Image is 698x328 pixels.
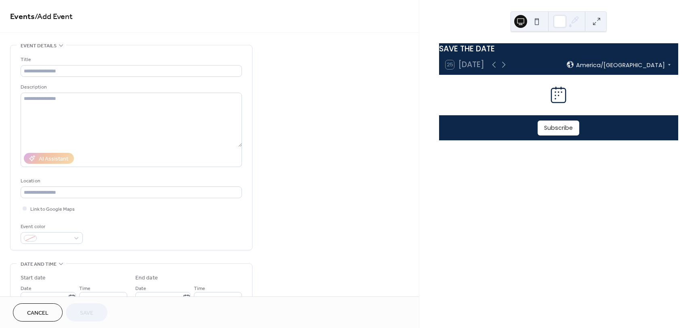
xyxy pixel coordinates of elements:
span: Event details [21,42,57,50]
span: / Add Event [35,9,73,25]
div: Description [21,83,240,91]
span: Date [21,284,32,293]
div: Event color [21,222,81,231]
span: Time [79,284,90,293]
div: End date [135,274,158,282]
span: Cancel [27,309,48,317]
button: Cancel [13,303,63,322]
span: Date and time [21,260,57,269]
div: SAVE THE DATE [439,43,678,55]
span: Date [135,284,146,293]
span: America/[GEOGRAPHIC_DATA] [576,62,665,68]
button: Subscribe [538,121,579,136]
a: Events [10,9,35,25]
div: Start date [21,274,46,282]
div: Title [21,55,240,64]
span: Link to Google Maps [30,205,75,214]
span: Time [194,284,205,293]
div: Location [21,177,240,185]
